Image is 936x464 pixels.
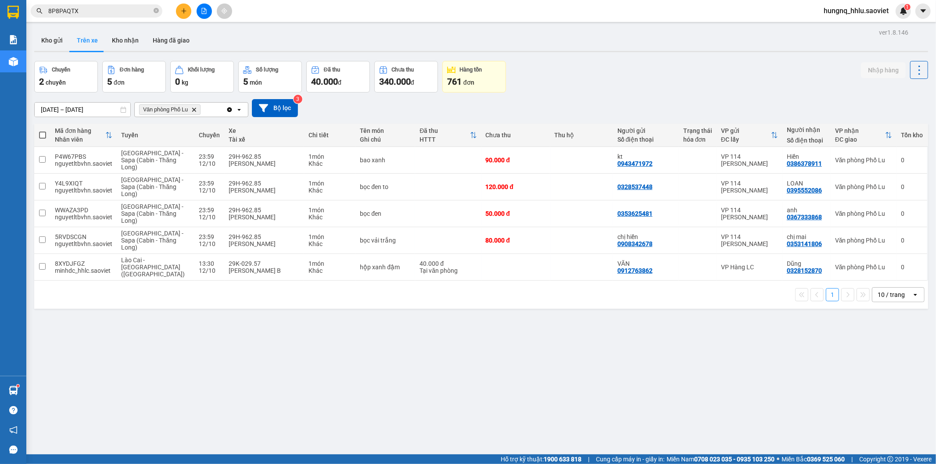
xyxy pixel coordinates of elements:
[154,8,159,13] span: close-circle
[55,153,112,160] div: P4W67PBS
[851,454,853,464] span: |
[787,153,826,160] div: Hiền
[694,456,775,463] strong: 0708 023 035 - 0935 103 250
[721,153,778,167] div: VP 114 [PERSON_NAME]
[175,76,180,87] span: 0
[17,385,19,387] sup: 1
[617,240,653,247] div: 0908342678
[787,187,822,194] div: 0395552086
[360,127,411,134] div: Tên món
[415,124,481,147] th: Toggle SortBy
[777,457,779,461] span: ⚪️
[236,106,243,113] svg: open
[55,207,112,214] div: WWAZA3PD
[879,28,908,37] div: ver 1.8.146
[919,7,927,15] span: caret-down
[308,214,351,221] div: Khác
[9,386,18,395] img: warehouse-icon
[901,132,923,139] div: Tồn kho
[411,79,414,86] span: đ
[486,237,546,244] div: 80.000 đ
[252,99,298,117] button: Bộ lọc
[360,136,411,143] div: Ghi chú
[226,106,233,113] svg: Clear all
[904,4,911,10] sup: 1
[617,260,674,267] div: VĂN
[901,237,923,244] div: 0
[146,30,197,51] button: Hàng đã giao
[70,30,105,51] button: Trên xe
[420,136,470,143] div: HTTT
[787,214,822,221] div: 0367333868
[143,106,188,113] span: Văn phòng Phố Lu
[308,267,351,274] div: Khác
[221,8,227,14] span: aim
[420,260,477,267] div: 40.000 đ
[9,35,18,44] img: solution-icon
[360,264,411,271] div: hộp xanh đậm
[48,6,152,16] input: Tìm tên, số ĐT hoặc mã đơn
[463,79,474,86] span: đơn
[308,187,351,194] div: Khác
[807,456,845,463] strong: 0369 525 060
[229,127,300,134] div: Xe
[501,454,581,464] span: Hỗ trợ kỹ thuật:
[39,76,44,87] span: 2
[294,95,302,104] sup: 3
[486,183,546,190] div: 120.000 đ
[915,4,931,19] button: caret-down
[229,153,300,160] div: 29H-962.85
[721,127,771,134] div: VP gửi
[107,76,112,87] span: 5
[835,157,892,164] div: Văn phòng Phố Lu
[486,132,546,139] div: Chưa thu
[191,107,197,112] svg: Delete
[121,132,190,139] div: Tuyến
[229,240,300,247] div: [PERSON_NAME]
[121,203,183,224] span: [GEOGRAPHIC_DATA] - Sapa (Cabin - Thăng Long)
[55,240,112,247] div: nguyetltbvhn.saoviet
[199,240,220,247] div: 12/10
[55,214,112,221] div: nguyetltbvhn.saoviet
[9,446,18,454] span: message
[121,176,183,197] span: [GEOGRAPHIC_DATA] - Sapa (Cabin - Thăng Long)
[721,136,771,143] div: ĐC lấy
[199,187,220,194] div: 12/10
[121,230,183,251] span: [GEOGRAPHIC_DATA] - Sapa (Cabin - Thăng Long)
[229,160,300,167] div: [PERSON_NAME]
[114,79,125,86] span: đơn
[308,132,351,139] div: Chi tiết
[555,132,609,139] div: Thu hộ
[46,79,66,86] span: chuyến
[199,207,220,214] div: 23:59
[617,183,653,190] div: 0328537448
[861,62,906,78] button: Nhập hàng
[900,7,907,15] img: icon-new-feature
[55,187,112,194] div: nguyetltbvhn.saoviet
[154,7,159,15] span: close-circle
[835,183,892,190] div: Văn phòng Phố Lu
[392,67,414,73] div: Chưa thu
[243,76,248,87] span: 5
[787,180,826,187] div: LOAN
[306,61,370,93] button: Đã thu40.000đ
[308,240,351,247] div: Khác
[544,456,581,463] strong: 1900 633 818
[901,157,923,164] div: 0
[55,267,112,274] div: minhdc_hhlc.saoviet
[683,136,712,143] div: hóa đơn
[826,288,839,301] button: 1
[55,127,105,134] div: Mã đơn hàng
[617,267,653,274] div: 0912763862
[617,127,674,134] div: Người gửi
[787,126,826,133] div: Người nhận
[360,183,411,190] div: bọc đen to
[787,207,826,214] div: anh
[35,103,130,117] input: Select a date range.
[229,187,300,194] div: [PERSON_NAME]
[374,61,438,93] button: Chưa thu340.000đ
[486,210,546,217] div: 50.000 đ
[34,61,98,93] button: Chuyến2chuyến
[229,214,300,221] div: [PERSON_NAME]
[835,127,885,134] div: VP nhận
